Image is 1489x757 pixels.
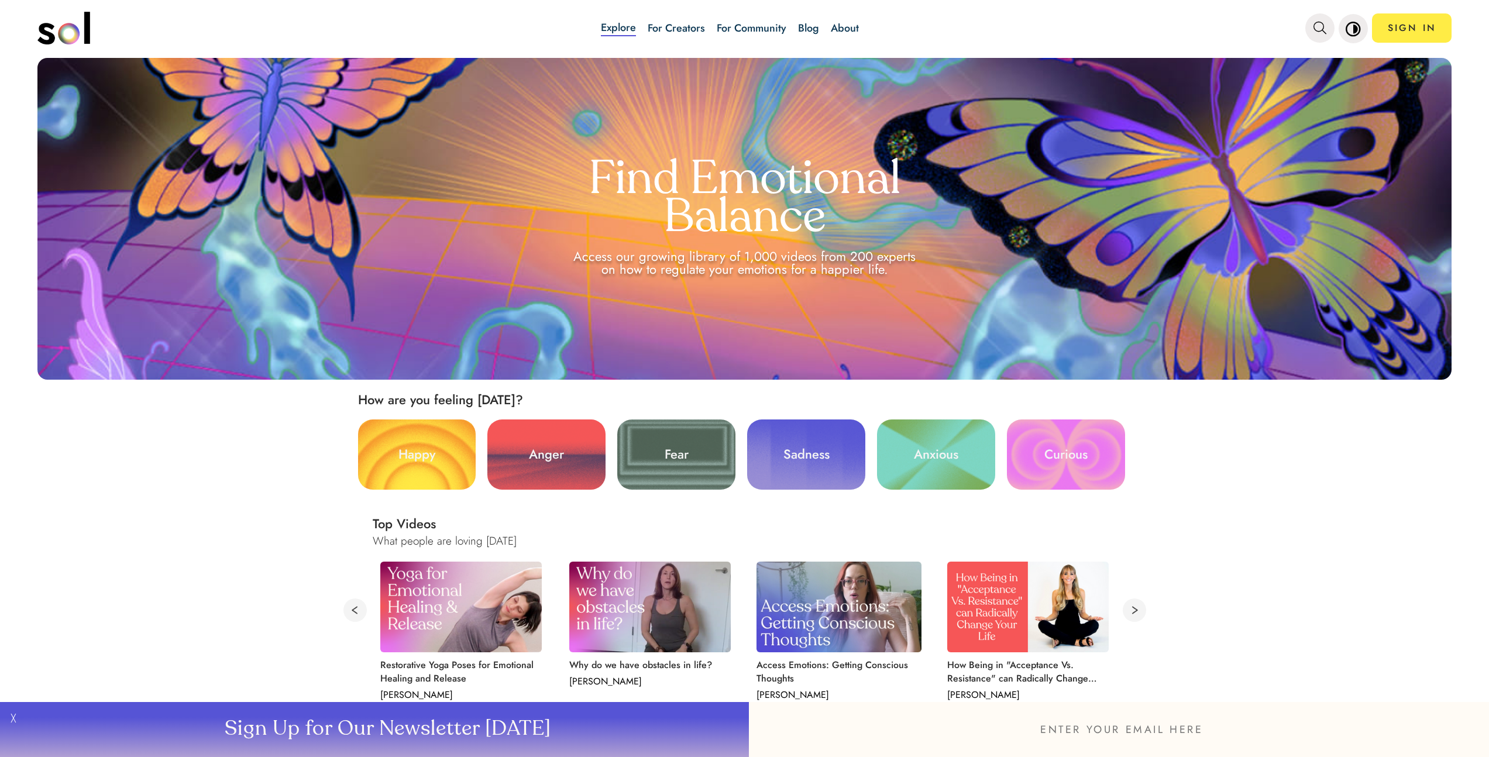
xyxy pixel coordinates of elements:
button: Sign Up for Our Newsletter [DATE] [23,702,749,757]
img: How Being in "Acceptance Vs. Resistance" can Radically Change Your Life [947,562,1109,652]
a: For Community [717,20,786,36]
a: Sadness [747,419,865,490]
p: [PERSON_NAME] [947,688,1105,701]
a: SIGN IN [1372,13,1452,43]
p: How Being in "Acceptance Vs. Resistance" can Radically Change Your Life [947,658,1105,685]
h2: How are you feeling [DATE]? [358,391,1199,408]
a: Blog [798,20,819,36]
p: [PERSON_NAME] [756,688,914,701]
h2: Top Videos [373,514,1146,533]
img: Access Emotions: Getting Conscious Thoughts [756,562,921,652]
nav: main navigation [37,8,1452,49]
p: Restorative Yoga Poses for Emotional Healing and Release [380,658,538,685]
a: Explore [601,20,636,36]
p: [PERSON_NAME] [380,688,538,701]
div: Access our growing library of 1,000 videos from 200 experts on how to regulate your emotions for ... [565,250,924,276]
img: logo [37,12,90,44]
a: Anxious [877,419,995,490]
a: Fear [617,419,735,490]
a: Curious [1007,419,1125,490]
input: ENTER YOUR EMAIL HERE [749,702,1489,757]
img: Restorative Yoga Poses for Emotional Healing and Release [380,562,542,652]
p: Why do we have obstacles in life? [569,658,727,672]
a: Anger [487,419,606,490]
h1: Find Emotional Balance [505,162,984,238]
p: Access Emotions: Getting Conscious Thoughts [756,658,914,685]
a: Happy [358,419,476,490]
h3: What people are loving [DATE] [373,533,1146,549]
img: Why do we have obstacles in life? [569,562,731,652]
a: For Creators [648,20,705,36]
p: [PERSON_NAME] [569,675,727,688]
a: About [831,20,859,36]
